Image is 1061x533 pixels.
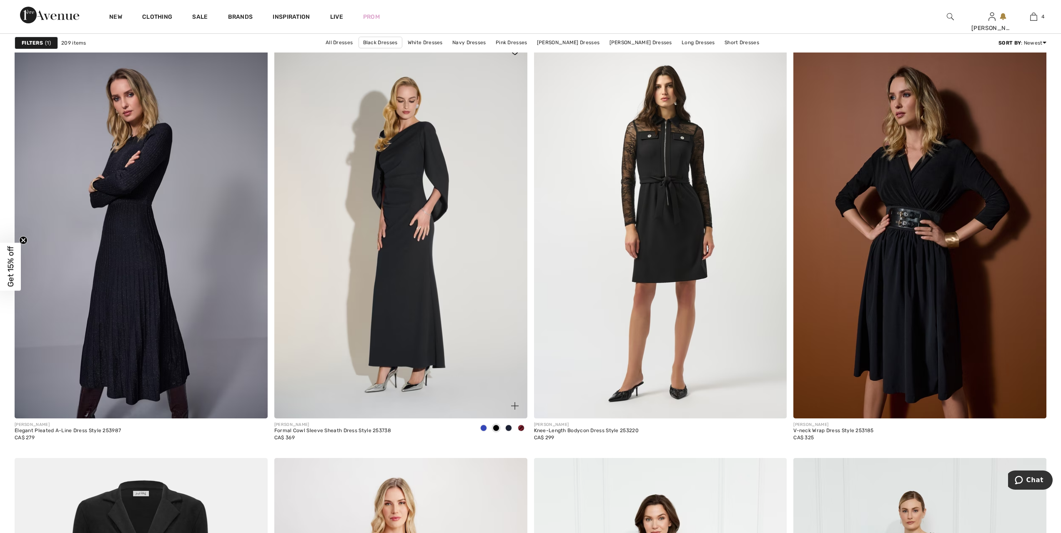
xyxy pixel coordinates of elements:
[534,435,554,440] span: CA$ 299
[720,37,763,48] a: Short Dresses
[677,37,719,48] a: Long Dresses
[15,435,35,440] span: CA$ 279
[15,428,121,434] div: Elegant Pleated A-Line Dress Style 253987
[274,428,391,434] div: Formal Cowl Sleeve Sheath Dress Style 253738
[1041,13,1044,20] span: 4
[534,39,787,418] img: Knee-Length Bodycon Dress Style 253220. Black
[192,13,208,22] a: Sale
[15,39,268,418] img: Elegant Pleated A-Line Dress Style 253987. Black
[998,39,1046,47] div: : Newest
[793,39,1046,418] img: V-neck Wrap Dress Style 253185. Black
[330,13,343,21] a: Live
[988,12,996,22] img: My Info
[947,12,954,22] img: search the website
[274,435,295,440] span: CA$ 369
[273,13,310,22] span: Inspiration
[998,40,1021,46] strong: Sort By
[274,39,527,418] img: Formal Cowl Sleeve Sheath Dress Style 253738. Black
[228,13,253,22] a: Brands
[534,428,639,434] div: Knee-Length Bodycon Dress Style 253220
[45,39,51,47] span: 1
[363,13,380,21] a: Prom
[534,422,639,428] div: [PERSON_NAME]
[19,236,28,244] button: Close teaser
[1013,12,1054,22] a: 4
[605,37,676,48] a: [PERSON_NAME] Dresses
[404,37,447,48] a: White Dresses
[142,13,172,22] a: Clothing
[109,13,122,22] a: New
[988,13,996,20] a: Sign In
[15,422,121,428] div: [PERSON_NAME]
[22,39,43,47] strong: Filters
[1030,12,1037,22] img: My Bag
[502,422,515,435] div: Midnight Blue
[793,428,873,434] div: V-neck Wrap Dress Style 253185
[533,37,604,48] a: [PERSON_NAME] Dresses
[511,402,519,410] img: plus_v2.svg
[515,422,527,435] div: Merlot
[61,39,86,47] span: 209 items
[492,37,532,48] a: Pink Dresses
[448,37,490,48] a: Navy Dresses
[477,422,490,435] div: Royal Sapphire 163
[971,24,1012,33] div: [PERSON_NAME]
[6,246,15,287] span: Get 15% off
[793,422,873,428] div: [PERSON_NAME]
[20,7,79,23] img: 1ère Avenue
[1008,470,1053,491] iframe: Opens a widget where you can chat to one of our agents
[793,435,814,440] span: CA$ 325
[490,422,502,435] div: Black
[359,37,402,48] a: Black Dresses
[321,37,357,48] a: All Dresses
[274,422,391,428] div: [PERSON_NAME]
